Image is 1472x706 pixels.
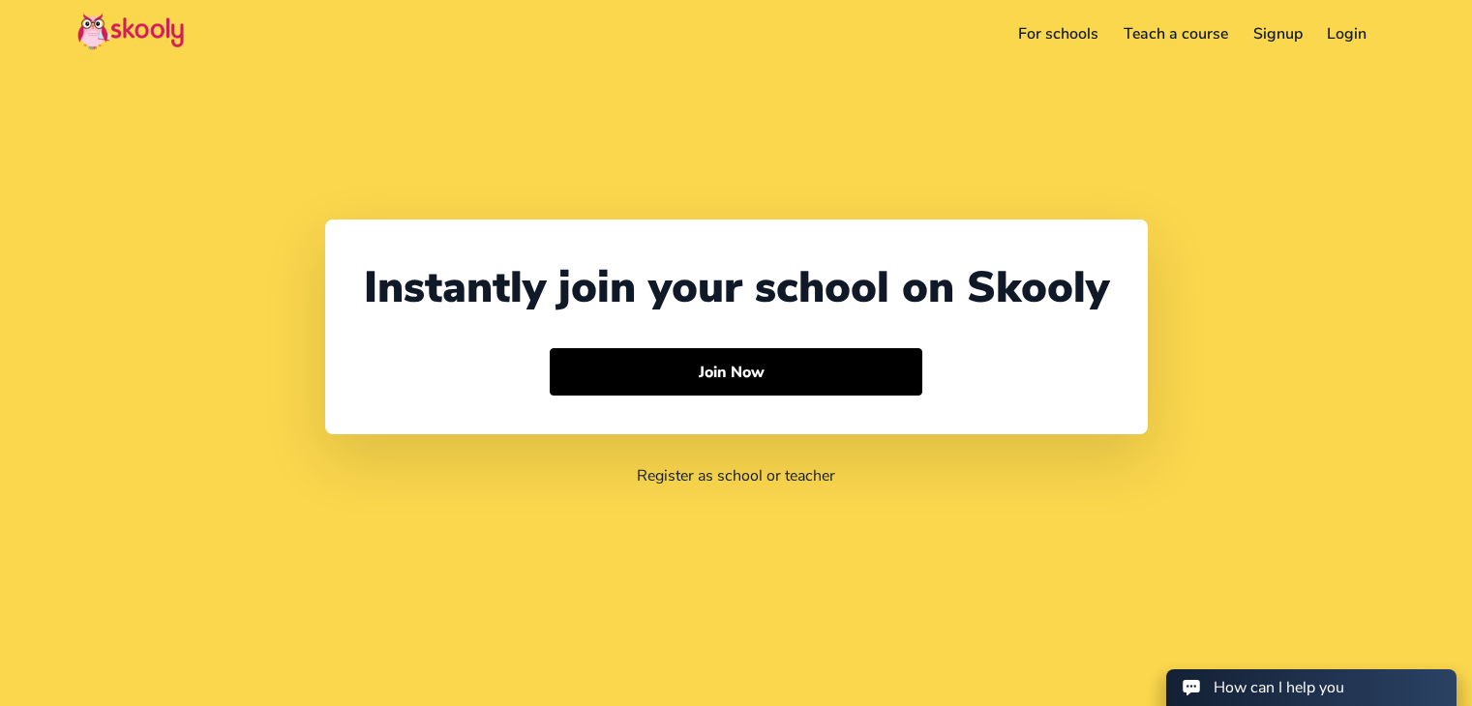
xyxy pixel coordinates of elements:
[1111,18,1241,49] a: Teach a course
[364,258,1109,317] div: Instantly join your school on Skooly
[1314,18,1379,49] a: Login
[637,465,835,486] a: Register as school or teacher
[1006,18,1112,49] a: For schools
[1241,18,1315,49] a: Signup
[77,13,184,50] img: Skooly
[550,348,922,397] button: Join Now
